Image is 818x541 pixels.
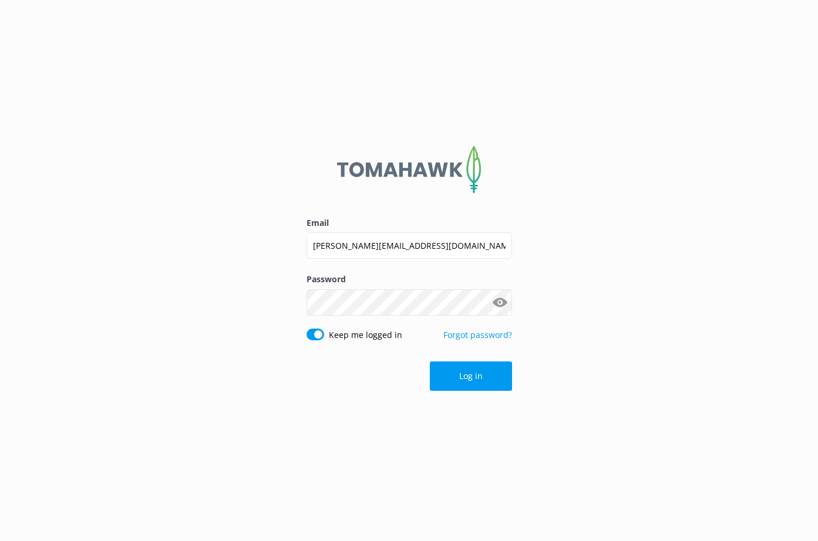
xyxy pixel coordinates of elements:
label: Keep me logged in [329,329,402,341]
label: Password [307,273,512,286]
input: user@emailaddress.com [307,232,512,259]
button: Show password [489,290,512,314]
label: Email [307,217,512,229]
button: Log in [430,361,512,391]
img: 2-1647550015.png [337,146,481,193]
a: Forgot password? [443,329,512,340]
